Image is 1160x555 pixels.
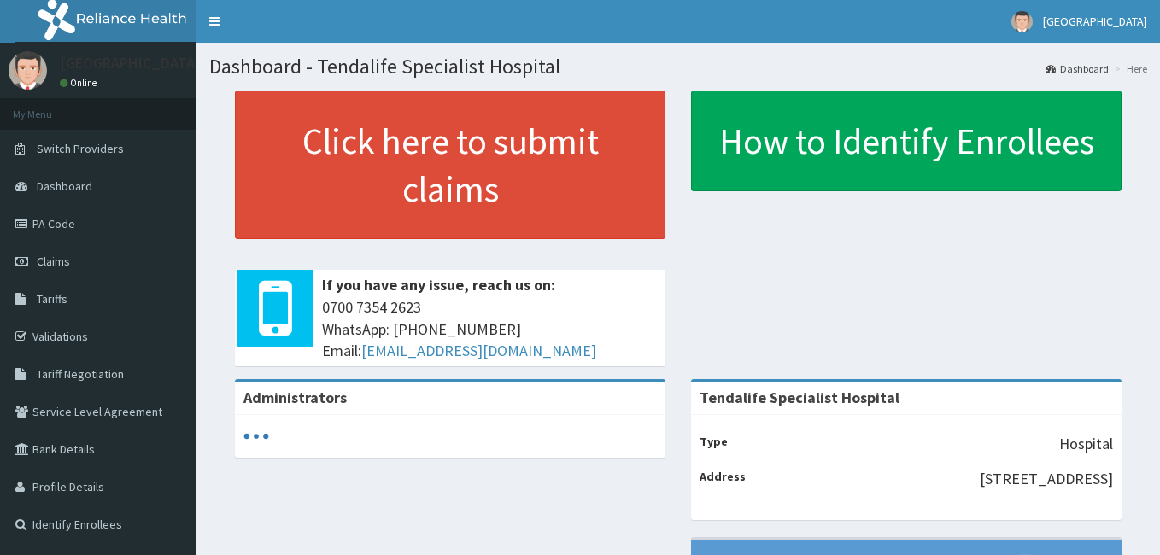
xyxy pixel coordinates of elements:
img: User Image [1011,11,1033,32]
a: Click here to submit claims [235,91,665,239]
span: Dashboard [37,178,92,194]
a: How to Identify Enrollees [691,91,1122,191]
span: [GEOGRAPHIC_DATA] [1043,14,1147,29]
span: 0700 7354 2623 WhatsApp: [PHONE_NUMBER] Email: [322,296,657,362]
span: Switch Providers [37,141,124,156]
p: Hospital [1059,433,1113,455]
span: Claims [37,254,70,269]
span: Tariff Negotiation [37,366,124,382]
p: [STREET_ADDRESS] [980,468,1113,490]
b: Administrators [243,388,347,407]
li: Here [1110,61,1147,76]
h1: Dashboard - Tendalife Specialist Hospital [209,55,1147,78]
strong: Tendalife Specialist Hospital [700,388,899,407]
svg: audio-loading [243,424,269,449]
a: Online [60,77,101,89]
img: User Image [9,51,47,90]
b: Type [700,434,728,449]
b: If you have any issue, reach us on: [322,275,555,295]
p: [GEOGRAPHIC_DATA] [60,55,201,71]
b: Address [700,469,746,484]
a: [EMAIL_ADDRESS][DOMAIN_NAME] [361,341,596,360]
span: Tariffs [37,291,67,307]
a: Dashboard [1046,61,1109,76]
